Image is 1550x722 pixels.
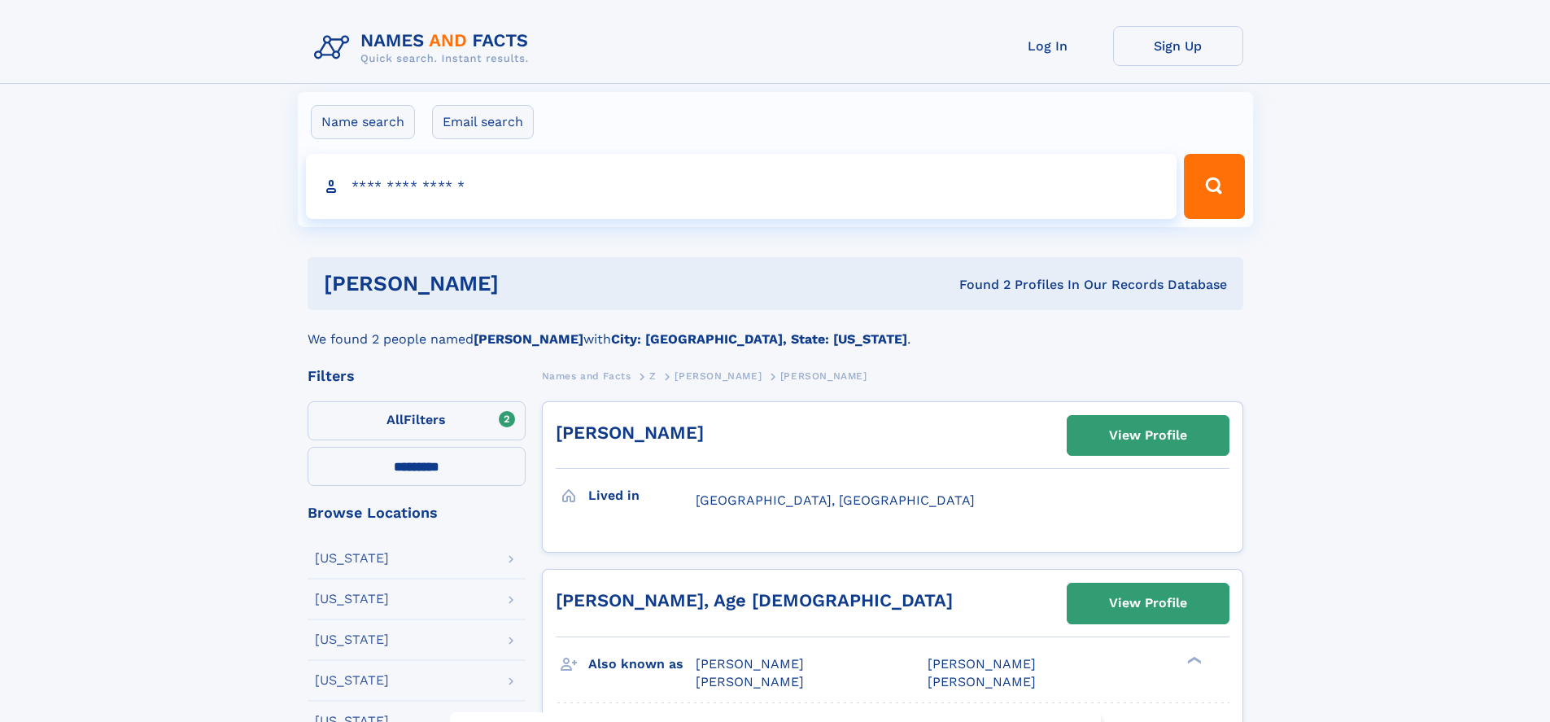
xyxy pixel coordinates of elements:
label: Email search [432,105,534,139]
a: [PERSON_NAME], Age [DEMOGRAPHIC_DATA] [556,590,953,610]
div: View Profile [1109,417,1187,454]
div: Browse Locations [308,505,526,520]
input: search input [306,154,1177,219]
a: View Profile [1068,416,1229,455]
img: Logo Names and Facts [308,26,542,70]
a: View Profile [1068,584,1229,623]
div: [US_STATE] [315,633,389,646]
a: Z [649,365,657,386]
a: Log In [983,26,1113,66]
div: [US_STATE] [315,593,389,606]
a: [PERSON_NAME] [556,422,704,443]
span: [PERSON_NAME] [928,674,1036,689]
b: [PERSON_NAME] [474,331,583,347]
div: Filters [308,369,526,383]
h3: Lived in [588,482,696,510]
span: [PERSON_NAME] [780,370,867,382]
label: Filters [308,401,526,440]
a: Sign Up [1113,26,1243,66]
div: [US_STATE] [315,674,389,687]
h1: [PERSON_NAME] [324,273,729,294]
a: Names and Facts [542,365,631,386]
span: Z [649,370,657,382]
span: All [386,412,404,427]
b: City: [GEOGRAPHIC_DATA], State: [US_STATE] [611,331,907,347]
label: Name search [311,105,415,139]
div: ❯ [1183,654,1203,665]
a: [PERSON_NAME] [675,365,762,386]
div: View Profile [1109,584,1187,622]
button: Search Button [1184,154,1244,219]
span: [PERSON_NAME] [696,656,804,672]
span: [PERSON_NAME] [928,656,1036,672]
div: Found 2 Profiles In Our Records Database [729,276,1227,294]
span: [GEOGRAPHIC_DATA], [GEOGRAPHIC_DATA] [696,492,975,508]
h3: Also known as [588,650,696,678]
span: [PERSON_NAME] [675,370,762,382]
div: [US_STATE] [315,552,389,565]
span: [PERSON_NAME] [696,674,804,689]
div: We found 2 people named with . [308,310,1243,349]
